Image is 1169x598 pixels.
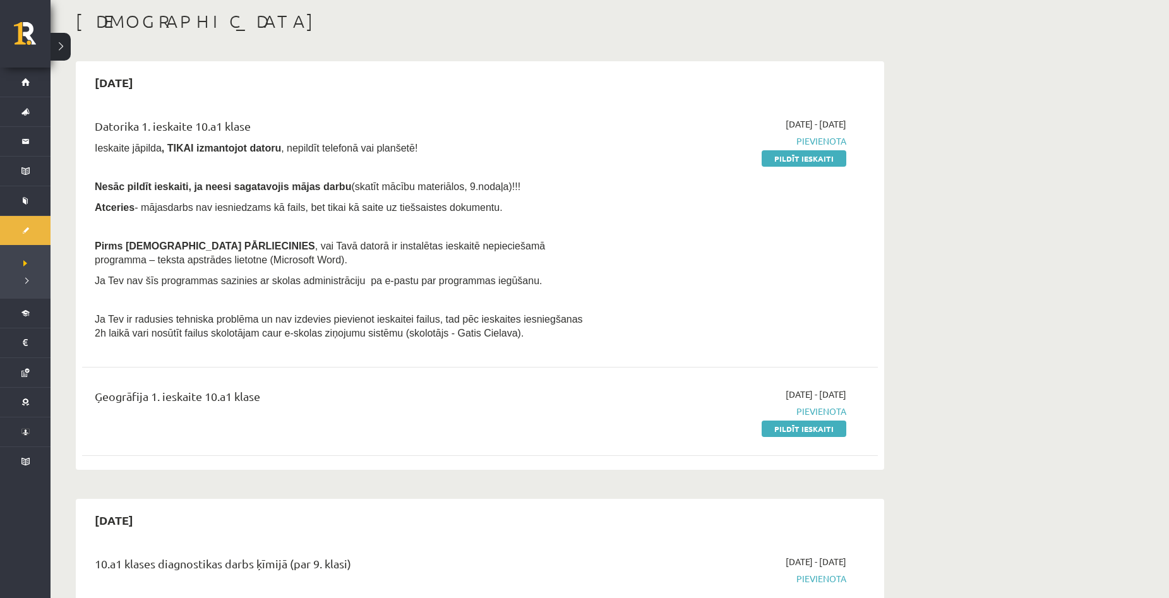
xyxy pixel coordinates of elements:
[762,150,846,167] a: Pildīt ieskaiti
[95,555,589,578] div: 10.a1 klases diagnostikas darbs ķīmijā (par 9. klasi)
[786,388,846,401] span: [DATE] - [DATE]
[95,241,315,251] span: Pirms [DEMOGRAPHIC_DATA] PĀRLIECINIES
[82,505,146,535] h2: [DATE]
[786,117,846,131] span: [DATE] - [DATE]
[95,143,417,153] span: Ieskaite jāpilda , nepildīt telefonā vai planšetē!
[95,202,503,213] span: - mājasdarbs nav iesniedzams kā fails, bet tikai kā saite uz tiešsaistes dokumentu.
[95,117,589,141] div: Datorika 1. ieskaite 10.a1 klase
[76,11,884,32] h1: [DEMOGRAPHIC_DATA]
[162,143,281,153] b: , TIKAI izmantojot datoru
[608,405,846,418] span: Pievienota
[14,22,51,54] a: Rīgas 1. Tālmācības vidusskola
[95,202,135,213] b: Atceries
[608,572,846,585] span: Pievienota
[82,68,146,97] h2: [DATE]
[95,388,589,411] div: Ģeogrāfija 1. ieskaite 10.a1 klase
[95,275,542,286] span: Ja Tev nav šīs programmas sazinies ar skolas administrāciju pa e-pastu par programmas iegūšanu.
[608,135,846,148] span: Pievienota
[762,421,846,437] a: Pildīt ieskaiti
[95,181,351,192] span: Nesāc pildīt ieskaiti, ja neesi sagatavojis mājas darbu
[786,555,846,568] span: [DATE] - [DATE]
[95,241,545,265] span: , vai Tavā datorā ir instalētas ieskaitē nepieciešamā programma – teksta apstrādes lietotne (Micr...
[351,181,520,192] span: (skatīt mācību materiālos, 9.nodaļa)!!!
[95,314,583,338] span: Ja Tev ir radusies tehniska problēma un nav izdevies pievienot ieskaitei failus, tad pēc ieskaite...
